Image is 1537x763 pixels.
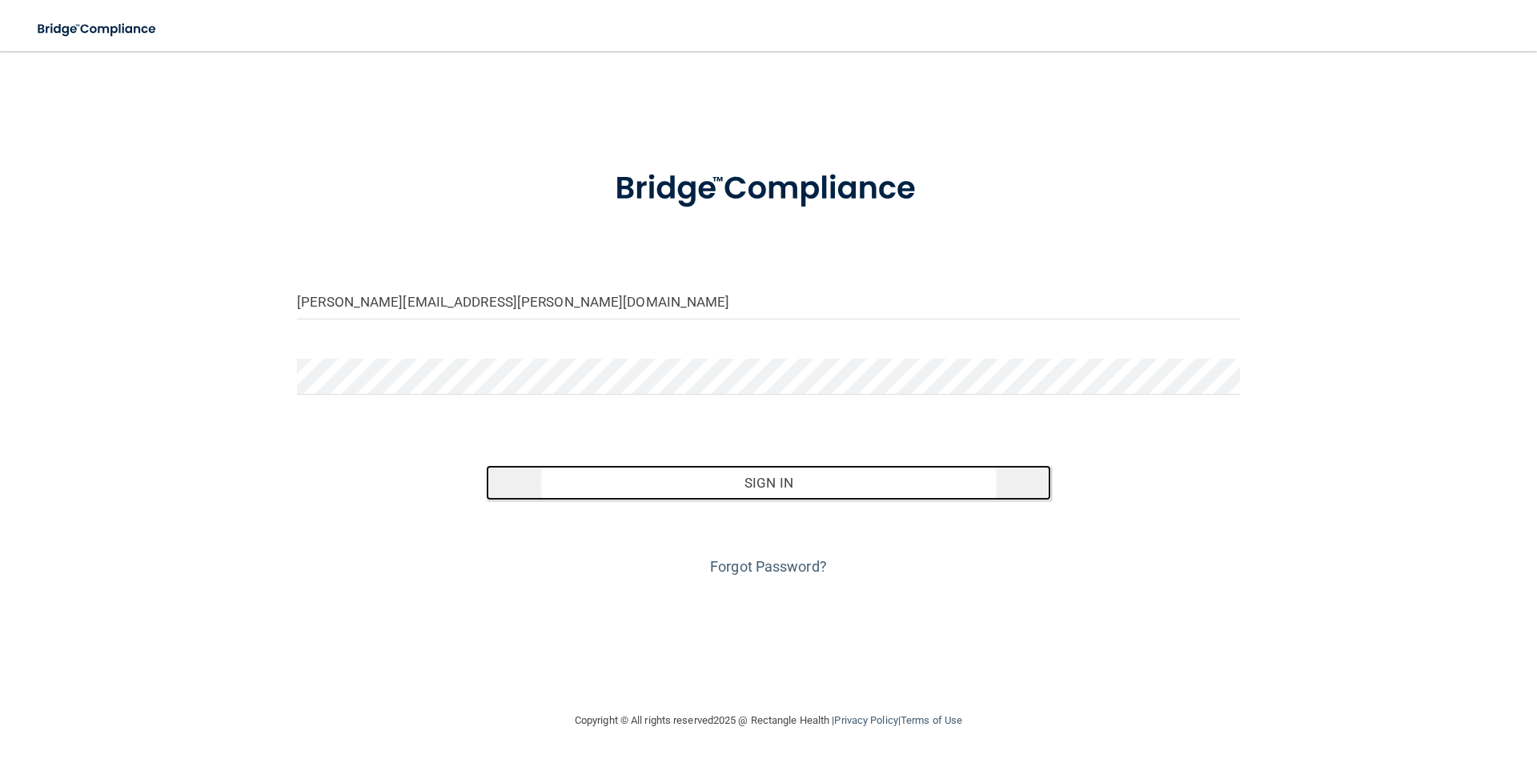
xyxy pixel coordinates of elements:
[24,13,171,46] img: bridge_compliance_login_screen.278c3ca4.svg
[710,558,827,575] a: Forgot Password?
[834,714,897,726] a: Privacy Policy
[486,465,1052,500] button: Sign In
[901,714,962,726] a: Terms of Use
[582,147,955,231] img: bridge_compliance_login_screen.278c3ca4.svg
[297,283,1240,319] input: Email
[476,695,1061,746] div: Copyright © All rights reserved 2025 @ Rectangle Health | |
